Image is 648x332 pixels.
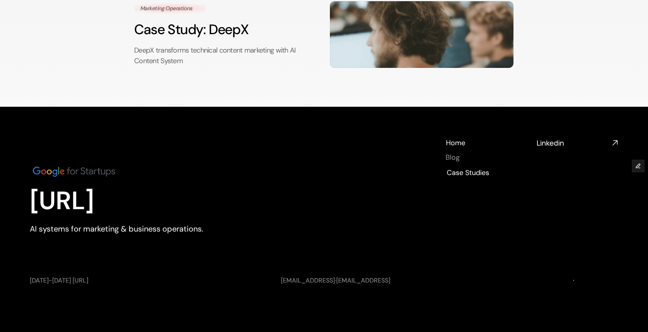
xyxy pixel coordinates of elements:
[446,138,527,177] nav: Footer navigation
[537,138,618,148] nav: Social media links
[578,276,618,285] a: Privacy Policy
[447,168,489,178] p: Case Studies
[30,186,246,216] p: [URL]
[134,45,318,66] p: DeepX transforms technical content marketing with AI Content System
[30,223,246,234] p: AI systems for marketing & business operations.
[446,168,490,177] a: Case Studies
[281,276,335,285] a: [EMAIL_ADDRESS]
[336,276,390,285] a: [EMAIL_ADDRESS]
[532,276,569,285] a: Terms of Use
[134,1,513,68] a: Marketing OperationsCase Study: DeepXDeepX transforms technical content marketing with AI Content...
[30,276,265,285] p: [DATE]-[DATE] [URL]
[632,160,644,172] button: Edit Framer Content
[446,138,465,148] p: Home
[134,20,318,39] h3: Case Study: DeepX
[537,138,609,148] h4: Linkedin
[281,276,516,285] p: ·
[140,4,200,12] p: Marketing Operations
[446,138,466,147] a: Home
[446,153,460,162] a: Blog
[537,138,618,148] a: Linkedin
